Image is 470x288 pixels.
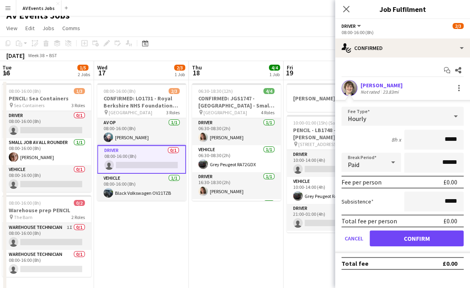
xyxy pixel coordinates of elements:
span: Fri [287,64,293,71]
app-job-card: 10:00-01:00 (15h) (Sat)2/4PENCIL - LB1748 - [PERSON_NAME] hire [STREET_ADDRESS]4 RolesDriver1I0/1... [287,115,376,232]
span: 10:00-01:00 (15h) (Sat) [293,120,338,126]
span: Jobs [42,25,54,32]
app-job-card: 08:00-16:00 (8h)0/2Warehouse prep PENCIL The Barn2 RolesWarehouse Technician1I0/108:00-16:00 (8h)... [2,195,91,277]
div: 1 Job [269,71,280,77]
h3: PENCIL: Sea Containers [2,95,91,102]
app-card-role: Vehicle1/106:30-08:30 (2h)Grey Peugeot RA72GDX [192,145,281,172]
app-card-role: Vehicle1/1 [287,231,376,258]
span: 08:00-16:00 (8h) [9,88,41,94]
app-job-card: 06:30-18:30 (12h)4/4CONFIRMED: JGS1747 - [GEOGRAPHIC_DATA] - Small PA [GEOGRAPHIC_DATA]4 RolesDri... [192,83,281,201]
span: View [6,25,17,32]
app-job-card: 08:00-16:00 (8h)2/3CONFIRMED: LO1731 - Royal Berkshire NHS Foundation Trust AGM [GEOGRAPHIC_DATA]... [97,83,186,201]
span: Driver [341,23,356,29]
app-card-role: Vehicle1/108:00-16:00 (8h)Black Volkswagen OV21TZB [97,174,186,201]
a: Comms [59,23,83,33]
app-card-role: Vehicle1/1 [192,199,281,226]
h3: PENCIL - LB1748 - [PERSON_NAME] hire [287,127,376,141]
div: Total fee [341,259,368,267]
span: Thu [192,64,202,71]
span: 3 Roles [166,109,180,115]
app-card-role: Driver0/108:00-16:00 (8h) [97,145,186,174]
span: [STREET_ADDRESS] [298,141,338,147]
span: 08:00-16:00 (8h) [9,200,41,206]
button: AV Events Jobs [16,0,61,16]
app-card-role: Vehicle1/110:00-14:00 (4h)Grey Peugeot RA72GDX [287,177,376,204]
div: 08:00-16:00 (8h) [341,29,464,35]
a: Jobs [39,23,58,33]
app-card-role: Driver1/106:30-08:30 (2h)[PERSON_NAME] [192,118,281,145]
span: 4/4 [269,65,280,71]
app-card-role: Warehouse Technician0/108:00-16:00 (8h) [2,250,91,277]
app-job-card: 08:00-16:00 (8h)1/3PENCIL: Sea Containers Sea Containers3 RolesDriver0/108:00-16:00 (8h) Small Jo... [2,83,91,192]
span: Tue [2,64,12,71]
app-card-role: Small Job AV All Rounder1/108:00-16:00 (8h)[PERSON_NAME] [2,138,91,165]
div: [DATE] [6,52,25,60]
span: 4 Roles [261,109,274,115]
app-job-card: [PERSON_NAME] hire - LO1748 [287,83,376,112]
div: 23.83mi [381,89,400,95]
h3: CONFIRMED: LO1731 - Royal Berkshire NHS Foundation Trust AGM [97,95,186,109]
app-card-role: Warehouse Technician1I0/108:00-16:00 (8h) [2,223,91,250]
span: Wed [97,64,107,71]
div: BST [49,52,57,58]
app-card-role: Driver0/108:00-16:00 (8h) [2,111,91,138]
div: 8h x [391,136,401,143]
span: 0/2 [74,200,85,206]
span: 08:00-16:00 (8h) [104,88,136,94]
div: £0.00 [443,178,457,186]
app-card-role: Driver1I0/110:00-14:00 (4h) [287,150,376,177]
span: Paid [348,161,359,169]
app-card-role: Driver1/116:30-18:30 (2h)[PERSON_NAME] [192,172,281,199]
div: Not rated [361,89,381,95]
button: Cancel [341,230,366,246]
a: Edit [22,23,38,33]
span: 4/4 [263,88,274,94]
span: [GEOGRAPHIC_DATA] [203,109,247,115]
div: Confirmed [335,38,470,58]
app-card-role: Vehicle0/108:00-16:00 (8h) [2,165,91,192]
span: 2/3 [453,23,464,29]
app-card-role: AV Op1/108:00-16:00 (8h)[PERSON_NAME] [97,118,186,145]
span: 06:30-18:30 (12h) [198,88,233,94]
span: 2 Roles [71,214,85,220]
div: £0.00 [443,217,457,225]
span: Week 38 [26,52,46,58]
a: View [3,23,21,33]
h3: Job Fulfilment [335,4,470,14]
span: 2/3 [174,65,185,71]
div: 2 Jobs [78,71,90,77]
span: 16 [1,68,12,77]
span: 18 [191,68,202,77]
h3: [PERSON_NAME] hire - LO1748 [287,95,376,102]
div: Total fee per person [341,217,397,225]
button: Driver [341,23,362,29]
span: 1/5 [77,65,88,71]
div: Fee per person [341,178,382,186]
span: The Barn [14,214,33,220]
app-card-role: Driver1I0/121:00-01:00 (4h) [287,204,376,231]
span: Edit [25,25,35,32]
span: Sea Containers [14,102,44,108]
div: [PERSON_NAME] [361,82,403,89]
span: [GEOGRAPHIC_DATA] [109,109,152,115]
h3: Warehouse prep PENCIL [2,207,91,214]
span: 2/3 [169,88,180,94]
span: 17 [96,68,107,77]
button: Confirm [370,230,464,246]
span: Hourly [348,115,366,123]
span: 19 [286,68,293,77]
span: Comms [62,25,80,32]
label: Subsistence [341,198,374,205]
span: 3 Roles [71,102,85,108]
h3: CONFIRMED: JGS1747 - [GEOGRAPHIC_DATA] - Small PA [192,95,281,109]
div: £0.00 [443,259,457,267]
span: 1/3 [74,88,85,94]
div: 1 Job [175,71,185,77]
